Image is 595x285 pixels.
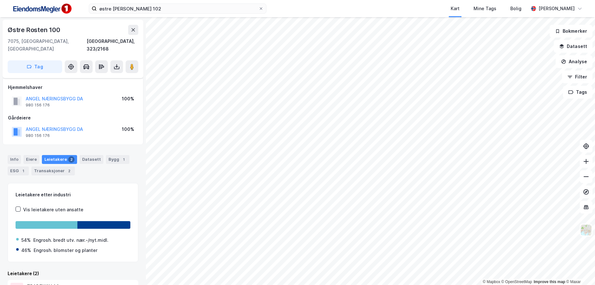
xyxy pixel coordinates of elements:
[68,156,75,163] div: 2
[33,236,108,244] div: Engrosh. bredt utv. nær.-/nyt.midl.
[563,254,595,285] div: Kontrollprogram for chat
[26,103,50,108] div: 980 156 176
[23,206,83,214] div: Vis leietakere uten ansatte
[8,166,29,175] div: ESG
[31,166,75,175] div: Transaksjoner
[510,5,521,12] div: Bolig
[563,86,592,98] button: Tags
[122,126,134,133] div: 100%
[8,60,62,73] button: Tag
[539,5,575,12] div: [PERSON_NAME]
[8,155,21,164] div: Info
[87,37,138,53] div: [GEOGRAPHIC_DATA], 323/2168
[26,133,50,138] div: 980 156 176
[474,5,496,12] div: Mine Tags
[122,95,134,103] div: 100%
[21,236,31,244] div: 54%
[21,247,31,254] div: 46%
[20,168,26,174] div: 1
[106,155,129,164] div: Bygg
[563,254,595,285] iframe: Chat Widget
[8,37,87,53] div: 7075, [GEOGRAPHIC_DATA], [GEOGRAPHIC_DATA]
[562,71,592,83] button: Filter
[8,25,62,35] div: Østre Rosten 100
[10,2,74,16] img: F4PB6Px+NJ5v8B7XTbfpPpyloAAAAASUVORK5CYII=
[121,156,127,163] div: 1
[550,25,592,37] button: Bokmerker
[8,114,138,122] div: Gårdeiere
[42,155,77,164] div: Leietakere
[8,270,138,277] div: Leietakere (2)
[8,84,138,91] div: Hjemmelshaver
[16,191,130,199] div: Leietakere etter industri
[556,55,592,68] button: Analyse
[501,280,532,284] a: OpenStreetMap
[97,4,258,13] input: Søk på adresse, matrikkel, gårdeiere, leietakere eller personer
[483,280,500,284] a: Mapbox
[23,155,39,164] div: Eiere
[66,168,72,174] div: 2
[554,40,592,53] button: Datasett
[34,247,97,254] div: Engrosh. blomster og planter
[80,155,103,164] div: Datasett
[534,280,565,284] a: Improve this map
[580,224,592,236] img: Z
[451,5,460,12] div: Kart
